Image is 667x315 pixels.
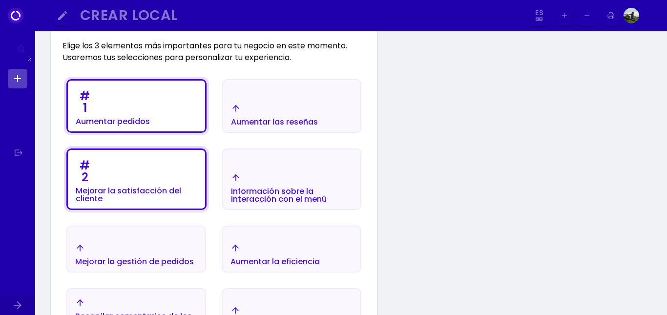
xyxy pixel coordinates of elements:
[80,88,90,104] font: #
[642,8,658,23] img: Imagen
[76,5,525,27] button: Crear local
[222,79,361,133] button: Aumentar las reseñas
[222,148,361,210] button: Información sobre la interacción con el menú
[63,40,347,63] font: Elige los 3 elementos más importantes para tu negocio en este momento. Usaremos tus selecciones p...
[83,100,87,116] font: 1
[76,185,181,204] font: Mejorar la satisfacción del cliente
[222,226,361,273] button: Aumentar la eficiencia
[231,116,318,127] font: Aumentar las reseñas
[80,157,90,173] font: #
[231,186,327,205] font: Información sobre la interacción con el menú
[75,256,194,267] font: Mejorar la gestión de pedidos
[230,256,320,267] font: Aumentar la eficiencia
[66,148,207,210] button: #2Mejorar la satisfacción del cliente
[82,169,88,185] font: 2
[624,8,639,23] img: Imagen
[80,5,178,25] font: Crear local
[66,226,206,273] button: Mejorar la gestión de pedidos
[66,79,207,133] button: #1Aumentar pedidos
[76,116,150,127] font: Aumentar pedidos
